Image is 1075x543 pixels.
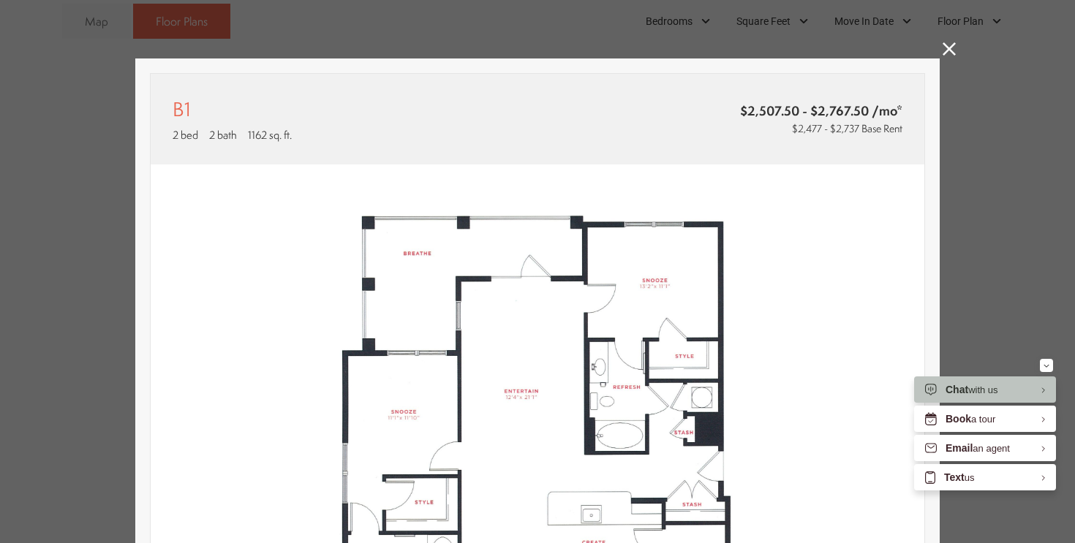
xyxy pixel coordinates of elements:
[173,127,198,143] span: 2 bed
[792,121,902,136] span: $2,477 - $2,737 Base Rent
[619,102,902,120] span: $2,507.50 - $2,767.50 /mo*
[248,127,292,143] span: 1162 sq. ft.
[209,127,237,143] span: 2 bath
[173,96,191,124] p: B1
